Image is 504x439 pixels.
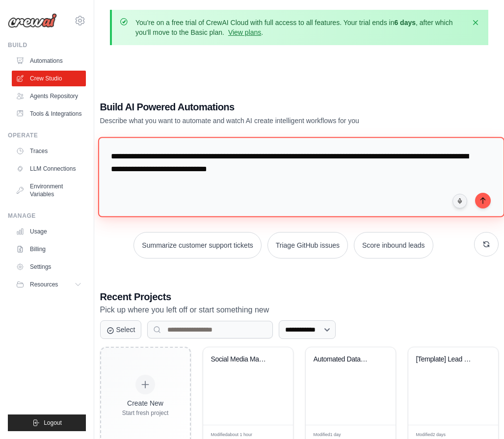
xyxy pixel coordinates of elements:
p: You're on a free trial of CrewAI Cloud with full access to all features. Your trial ends in , aft... [135,18,465,37]
span: Modified about 1 hour [211,432,253,439]
a: Crew Studio [12,71,86,86]
button: Logout [8,414,86,431]
button: Score inbound leads [354,232,433,258]
img: Logo [8,13,57,28]
a: Automations [12,53,86,69]
div: [Template] Lead Scoring and Strategy Crew [416,355,476,364]
span: Edit [475,431,483,439]
span: Edit [269,431,278,439]
button: Get new suggestions [474,232,499,257]
a: Tools & Integrations [12,106,86,122]
button: Summarize customer support tickets [133,232,261,258]
a: Environment Variables [12,179,86,202]
p: Pick up where you left off or start something new [100,304,499,316]
p: Describe what you want to automate and watch AI create intelligent workflows for you [100,116,430,126]
span: Logout [44,419,62,427]
a: LLM Connections [12,161,86,177]
div: Create New [122,398,169,408]
div: Social Media Management Automation [211,355,270,364]
div: Start fresh project [122,409,169,417]
a: Settings [12,259,86,275]
button: Resources [12,277,86,292]
span: Resources [30,281,58,288]
span: Modified 2 days [416,432,446,439]
a: Billing [12,241,86,257]
a: View plans [228,28,261,36]
span: Edit [372,431,380,439]
button: Select [100,320,142,339]
div: Automated Data Cleaning Pipeline [314,355,373,364]
a: Traces [12,143,86,159]
div: Manage [8,212,86,220]
h1: Build AI Powered Automations [100,100,430,114]
strong: 6 days [394,19,416,26]
button: Click to speak your automation idea [452,194,467,208]
div: Operate [8,131,86,139]
a: Agents Repository [12,88,86,104]
h3: Recent Projects [100,290,499,304]
a: Usage [12,224,86,239]
button: Triage GitHub issues [267,232,348,258]
div: Build [8,41,86,49]
span: Modified 1 day [314,432,341,439]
